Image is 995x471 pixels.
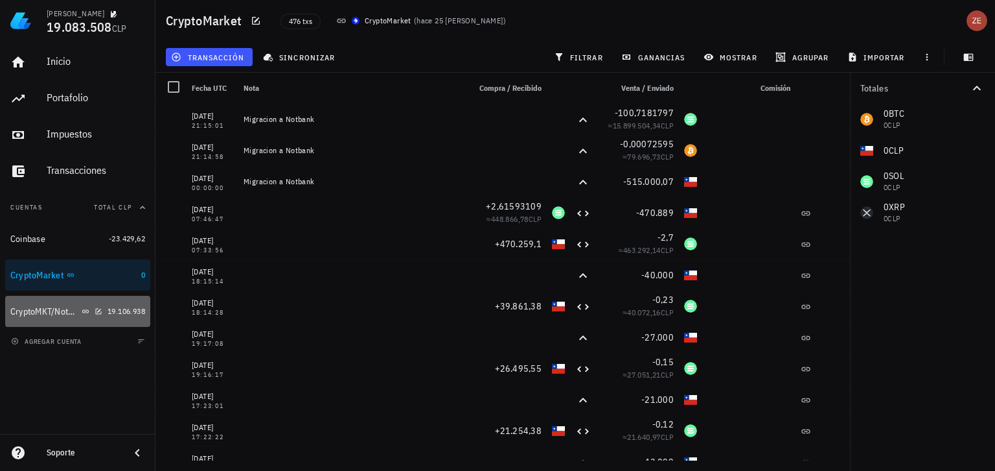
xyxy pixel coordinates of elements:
[495,300,542,312] span: +39.861,38
[10,234,45,245] div: Coinbase
[5,47,150,78] a: Inicio
[684,331,697,344] div: CLP-icon
[192,403,233,409] div: 17:23:01
[414,14,506,27] span: ( )
[702,73,795,104] div: Comisión
[706,52,757,62] span: mostrar
[47,91,145,104] div: Portafolio
[684,175,697,188] div: CLP-icon
[623,152,674,162] span: ≈
[652,356,674,368] span: -0,15
[623,176,674,187] span: -515.000,07
[244,176,459,187] div: Migracion a Notbank
[10,10,31,31] img: LedgiFi
[761,83,790,93] span: Comisión
[5,156,150,187] a: Transacciones
[619,245,674,255] span: ≈
[552,424,565,437] div: CLP-icon
[684,144,697,157] div: BTC-icon
[770,48,836,66] button: agrupar
[684,362,697,375] div: SOL-icon
[624,52,685,62] span: ganancias
[109,234,145,243] span: -23.429,62
[238,73,464,104] div: Nota
[608,121,674,130] span: ≈
[112,23,127,34] span: CLP
[556,52,603,62] span: filtrar
[108,306,145,316] span: 19.106.938
[627,152,661,162] span: 79.696,73
[192,247,233,254] div: 07:33:56
[778,52,829,62] span: agrupar
[491,214,529,224] span: 448.866,78
[417,16,503,25] span: hace 25 [PERSON_NAME]
[174,52,244,62] span: transacción
[623,432,674,442] span: ≈
[966,10,987,31] div: avatar
[627,370,661,380] span: 27.051,21
[552,300,565,313] div: CLP-icon
[244,83,259,93] span: Nota
[266,52,335,62] span: sincronizar
[652,294,674,306] span: -0,23
[5,119,150,151] a: Impuestos
[5,260,150,291] a: CryptoMarket 0
[192,434,233,441] div: 17:22:22
[192,83,227,93] span: Fecha UTC
[684,113,697,126] div: SOL-icon
[5,223,150,254] a: Coinbase -23.429,62
[187,73,238,104] div: Fecha UTC
[479,83,542,93] span: Compra / Recibido
[658,232,674,243] span: -2,7
[698,48,765,66] button: mostrar
[289,14,312,29] span: 476 txs
[486,200,542,212] span: +2,61593109
[661,245,674,255] span: CLP
[47,18,112,36] span: 19.083.508
[47,8,104,19] div: [PERSON_NAME]
[623,245,661,255] span: 463.292,14
[615,107,674,119] span: -100,7181797
[623,308,674,317] span: ≈
[94,203,132,211] span: Total CLP
[244,145,459,156] div: Migracion a Notbank
[641,269,674,281] span: -40.000
[596,73,679,104] div: Venta / Enviado
[192,421,233,434] div: [DATE]
[661,152,674,162] span: CLP
[661,121,674,130] span: CLP
[5,192,150,223] button: CuentasTotal CLP
[652,418,674,430] span: -0,12
[192,141,233,154] div: [DATE]
[684,455,697,468] div: CLP-icon
[641,456,674,468] span: -43.000
[641,332,674,343] span: -27.000
[47,55,145,67] div: Inicio
[627,308,661,317] span: 40.072,16
[352,17,360,25] img: CryptoMKT
[495,238,542,250] span: +470.259,1
[620,138,674,150] span: -0,00072595
[684,237,697,250] div: SOL-icon
[552,237,565,250] div: CLP-icon
[47,448,119,458] div: Soporte
[258,48,343,66] button: sincronizar
[192,296,233,309] div: [DATE]
[192,265,233,278] div: [DATE]
[549,48,611,66] button: filtrar
[860,84,969,93] div: Totales
[5,296,150,327] a: CryptoMKT/NotBank 19.106.938
[552,362,565,375] div: CLP-icon
[552,206,565,219] div: SOL-icon
[192,390,233,403] div: [DATE]
[192,372,233,378] div: 19:16:17
[166,10,247,31] h1: CryptoMarket
[192,452,233,465] div: [DATE]
[192,234,233,247] div: [DATE]
[192,328,233,341] div: [DATE]
[486,214,542,224] span: ≈
[192,309,233,316] div: 18:14:28
[192,359,233,372] div: [DATE]
[141,270,145,280] span: 0
[192,341,233,347] div: 19:17:08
